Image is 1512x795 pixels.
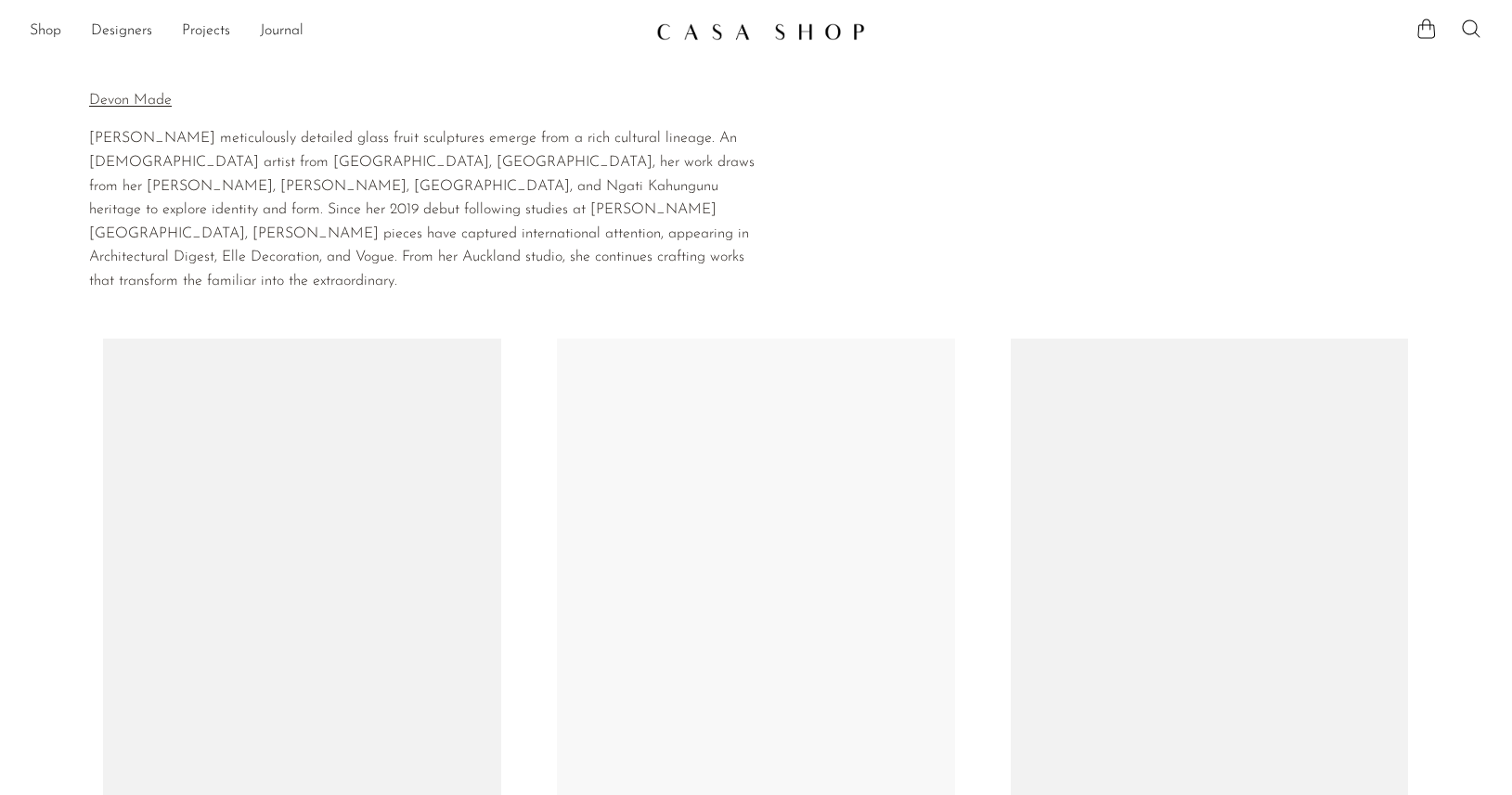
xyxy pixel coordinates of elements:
[30,16,641,47] ul: NEW HEADER MENU
[30,19,61,44] a: Shop
[30,16,641,47] nav: Desktop navigation
[89,89,769,113] p: Devon Made
[89,127,769,293] p: [PERSON_NAME] meticulously detailed glass fruit sculptures emerge from a rich cultural lineage. A...
[182,19,230,44] a: Projects
[260,19,304,44] a: Journal
[91,19,152,44] a: Designers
